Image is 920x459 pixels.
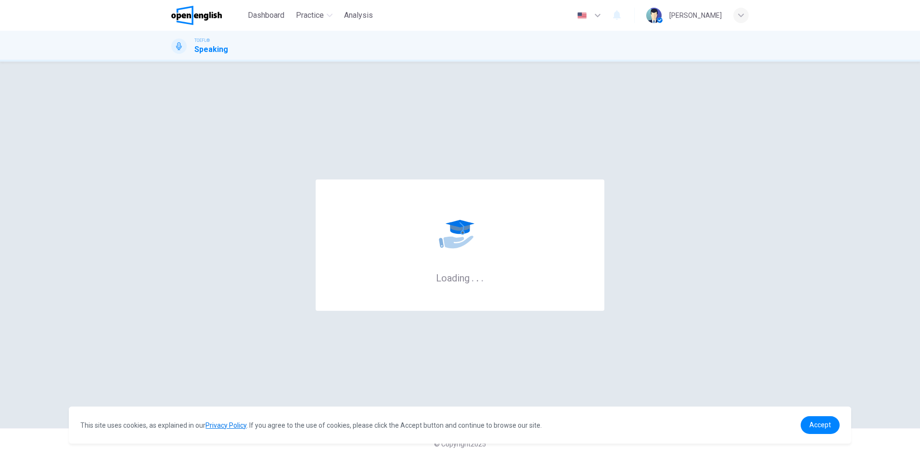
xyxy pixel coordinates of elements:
span: © Copyright 2025 [434,440,486,448]
button: Analysis [340,7,377,24]
a: Privacy Policy [205,421,246,429]
a: OpenEnglish logo [171,6,244,25]
img: OpenEnglish logo [171,6,222,25]
div: [PERSON_NAME] [669,10,722,21]
h6: Loading [436,271,484,284]
button: Practice [292,7,336,24]
span: Dashboard [248,10,284,21]
button: Dashboard [244,7,288,24]
a: dismiss cookie message [801,416,840,434]
span: Accept [809,421,831,429]
img: en [576,12,588,19]
h6: . [471,269,474,285]
img: Profile picture [646,8,662,23]
div: cookieconsent [69,407,851,444]
h6: . [481,269,484,285]
span: This site uses cookies, as explained in our . If you agree to the use of cookies, please click th... [80,421,542,429]
span: TOEFL® [194,37,210,44]
span: Analysis [344,10,373,21]
h6: . [476,269,479,285]
h1: Speaking [194,44,228,55]
span: Practice [296,10,324,21]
